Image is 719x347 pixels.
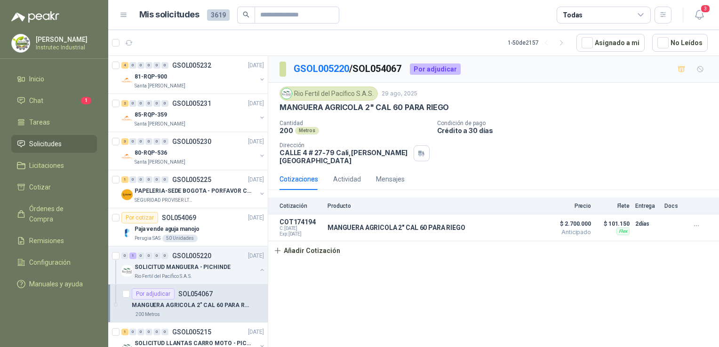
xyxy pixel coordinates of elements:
p: Santa [PERSON_NAME] [135,82,185,90]
p: CALLE 4 # 27-79 Cali , [PERSON_NAME][GEOGRAPHIC_DATA] [280,149,410,165]
p: GSOL005225 [172,176,211,183]
p: [DATE] [248,213,264,222]
p: SOLICITUD MANGUERA - PICHINDE [135,263,231,272]
a: 4 0 0 0 0 0 GSOL005232[DATE] Company Logo81-RQP-900Santa [PERSON_NAME] [121,60,266,90]
img: Company Logo [121,75,133,86]
div: 0 [137,100,144,107]
a: Por adjudicarSOL054067MANGUERA AGRICOLA 2" CAL 60 PARA RIEGO200 Metros [108,284,268,323]
a: Manuales y ayuda [11,275,97,293]
div: 0 [137,329,144,335]
p: SEGURIDAD PROVISER LTDA [135,197,194,204]
div: Actividad [333,174,361,184]
a: GSOL005220 [294,63,349,74]
a: Chat1 [11,92,97,110]
div: Mensajes [376,174,405,184]
p: GSOL005215 [172,329,211,335]
a: Remisiones [11,232,97,250]
div: 0 [137,176,144,183]
div: 0 [153,138,160,145]
div: 0 [161,138,168,145]
img: Company Logo [121,151,133,162]
span: Configuración [29,257,71,268]
div: 3 [121,138,128,145]
div: 0 [161,329,168,335]
span: Anticipado [544,229,591,235]
div: 0 [145,176,152,183]
img: Company Logo [12,34,30,52]
div: 0 [145,100,152,107]
div: Por cotizar [121,212,158,223]
p: Condición de pago [437,120,716,126]
span: $ 2.700.000 [544,218,591,229]
div: 0 [129,176,136,183]
div: 0 [161,62,168,69]
p: Rio Fertil del Pacífico S.A.S. [135,273,192,280]
a: 2 0 0 0 0 0 GSOL005231[DATE] Company Logo85-RQP-359Santa [PERSON_NAME] [121,98,266,128]
p: [DATE] [248,252,264,260]
p: Instrutec Industrial [36,45,95,50]
p: 200 [280,126,293,134]
p: 85-RQP-359 [135,110,167,119]
span: Chat [29,95,43,106]
img: Logo peakr [11,11,59,23]
span: Licitaciones [29,160,64,171]
span: search [243,11,249,18]
p: MANGUERA AGRICOLA 2" CAL 60 PARA RIEGO [328,224,465,231]
p: Crédito a 30 días [437,126,716,134]
p: 29 ago, 2025 [382,89,417,98]
div: 1 - 50 de 2157 [508,35,569,50]
span: 3619 [207,9,230,21]
p: Flete [597,203,630,209]
p: / SOL054067 [294,62,402,76]
a: Licitaciones [11,157,97,174]
img: Company Logo [121,113,133,124]
div: Flex [616,228,630,235]
div: 0 [161,100,168,107]
p: Producto [328,203,538,209]
p: Santa [PERSON_NAME] [135,120,185,128]
p: [DATE] [248,137,264,146]
div: 0 [129,329,136,335]
div: Todas [563,10,583,20]
p: Docs [664,203,683,209]
p: $ 101.150 [597,218,630,229]
p: MANGUERA AGRICOLA 2" CAL 60 PARA RIEGO [132,301,249,310]
div: 0 [153,100,160,107]
a: 0 1 0 0 0 0 GSOL005220[DATE] Company LogoSOLICITUD MANGUERA - PICHINDERio Fertil del Pacífico S.A.S. [121,250,266,280]
div: 0 [145,62,152,69]
div: 0 [145,138,152,145]
div: 0 [137,62,144,69]
p: [PERSON_NAME] [36,36,95,43]
div: 0 [145,252,152,259]
div: 0 [161,252,168,259]
div: 0 [153,329,160,335]
div: 1 [121,176,128,183]
button: 3 [691,7,708,24]
div: 0 [137,138,144,145]
div: Metros [295,127,319,134]
div: Por adjudicar [410,63,461,75]
div: 0 [145,329,152,335]
span: Solicitudes [29,139,62,149]
p: Precio [544,203,591,209]
p: Paja vende aguja manojo [135,225,200,234]
p: MANGUERA AGRICOLA 2" CAL 60 PARA RIEGO [280,103,449,112]
p: Dirección [280,142,410,149]
div: 0 [161,176,168,183]
p: SOL054069 [162,214,196,221]
span: Exp: [DATE] [280,231,322,237]
div: Cotizaciones [280,174,318,184]
a: 1 0 0 0 0 0 GSOL005225[DATE] Company LogoPAPELERIA-SEDE BOGOTA - PORFAVOR CTZ COMPLETOSEGURIDAD P... [121,174,266,204]
span: C: [DATE] [280,226,322,231]
p: Perugia SAS [135,235,160,242]
p: GSOL005231 [172,100,211,107]
h1: Mis solicitudes [139,8,200,22]
p: PAPELERIA-SEDE BOGOTA - PORFAVOR CTZ COMPLETO [135,187,252,196]
div: 0 [153,62,160,69]
div: 1 [129,252,136,259]
span: Manuales y ayuda [29,279,83,289]
p: COT174194 [280,218,322,226]
p: Cotización [280,203,322,209]
span: Inicio [29,74,44,84]
button: Añadir Cotización [268,241,345,260]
